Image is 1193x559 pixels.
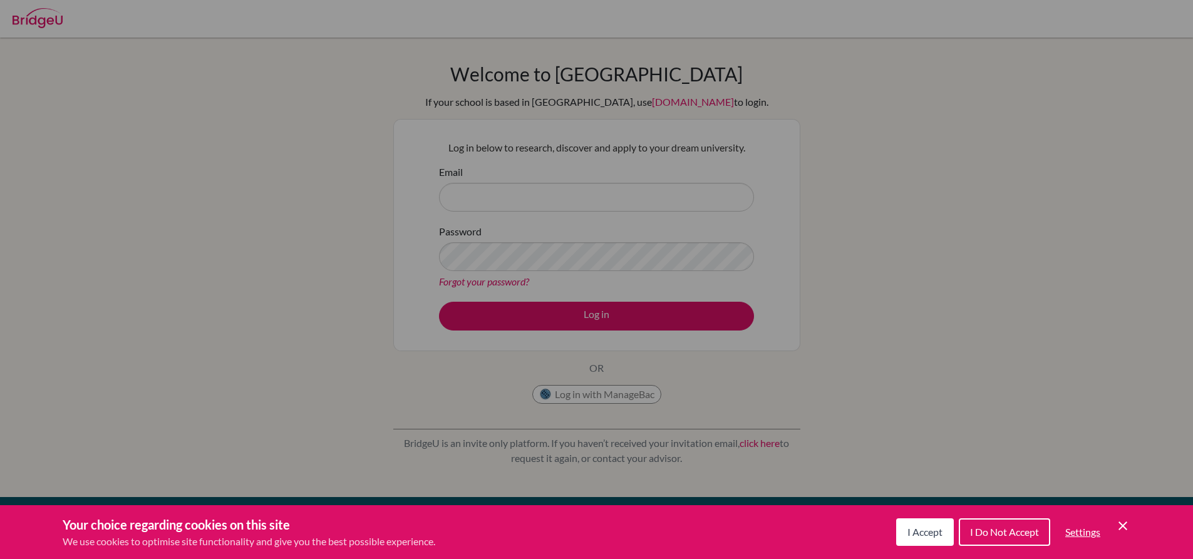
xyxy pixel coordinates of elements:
[896,518,954,546] button: I Accept
[63,534,435,549] p: We use cookies to optimise site functionality and give you the best possible experience.
[1055,520,1110,545] button: Settings
[1065,526,1100,538] span: Settings
[970,526,1039,538] span: I Do Not Accept
[907,526,943,538] span: I Accept
[63,515,435,534] h3: Your choice regarding cookies on this site
[1115,518,1130,533] button: Save and close
[959,518,1050,546] button: I Do Not Accept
